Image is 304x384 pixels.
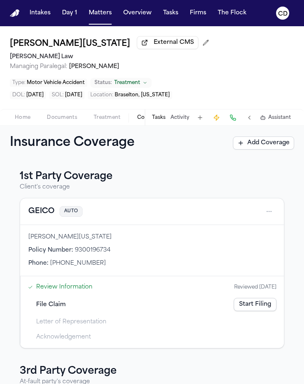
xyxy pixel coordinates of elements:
[10,79,87,87] button: Edit Type: Motor Vehicle Accident
[52,93,64,98] span: SOL :
[114,80,140,86] span: Treatment
[227,112,239,123] button: Make a Call
[194,112,206,123] button: Add Task
[10,37,130,50] button: Edit matter name
[59,6,81,20] button: Day 1
[12,93,25,98] span: DOL :
[120,6,155,20] button: Overview
[160,6,182,20] button: Tasks
[268,114,291,121] span: Assistant
[36,283,92,291] a: Open Review Information
[88,91,172,99] button: Edit Location: Braselton, Georgia
[90,93,113,98] span: Location :
[47,114,77,121] span: Documents
[170,114,189,121] button: Activity
[50,260,106,266] span: [PHONE_NUMBER]
[36,300,66,309] span: File Claim
[20,183,284,191] p: Client's coverage
[260,114,291,121] button: Assistant
[36,333,91,341] span: Acknowledgement
[10,52,294,62] h2: [PERSON_NAME] Law
[85,6,115,20] button: Matters
[154,39,194,47] span: External CMS
[94,80,112,86] span: Status:
[36,318,106,326] span: Letter of Representation
[115,93,170,98] span: Braselton, [US_STATE]
[263,205,276,218] button: Open actions
[187,6,210,20] button: Firms
[10,91,46,99] button: Edit DOL: 2025-10-02
[49,91,85,99] button: Edit SOL: 2027-10-02
[28,247,73,253] span: Policy Number :
[10,9,20,17] a: Home
[20,276,284,348] div: Claims filing progress
[25,280,280,344] div: Steps
[20,170,284,183] h3: 1st Party Coverage
[26,6,54,20] button: Intakes
[28,206,55,217] button: View coverage details
[90,78,152,88] button: Change status from Treatment
[152,114,166,121] button: Tasks
[15,114,30,121] span: Home
[69,64,119,70] span: [PERSON_NAME]
[10,136,153,150] h1: Insurance Coverage
[28,233,276,241] div: [PERSON_NAME][US_STATE]
[20,365,284,378] h3: 3rd Party Coverage
[234,298,276,311] a: Start Filing
[10,9,20,17] img: Finch Logo
[26,93,44,98] span: [DATE]
[214,6,250,20] button: The Flock
[233,136,294,150] button: Add Coverage
[60,206,83,217] span: AUTO
[137,36,198,49] button: External CMS
[65,93,82,98] span: [DATE]
[137,114,162,121] span: Coverage
[10,37,130,50] h1: [PERSON_NAME][US_STATE]
[28,260,48,266] span: Phone :
[94,114,121,121] span: Treatment
[75,247,111,253] span: 9300196734
[12,80,25,85] span: Type :
[211,112,222,123] button: Create Immediate Task
[27,80,85,85] span: Motor Vehicle Accident
[10,64,67,70] span: Managing Paralegal:
[234,284,276,291] div: Reviewed [DATE]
